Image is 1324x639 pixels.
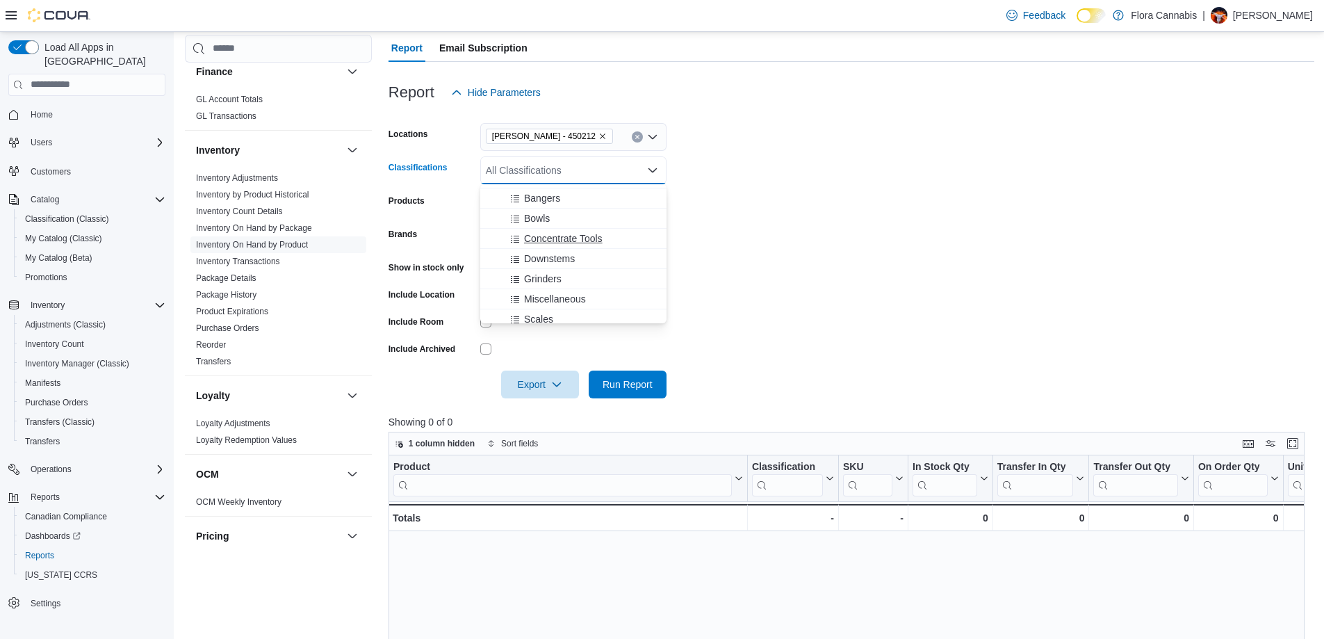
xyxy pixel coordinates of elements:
span: Users [31,137,52,148]
button: Settings [3,593,171,613]
span: Inventory Count [25,339,84,350]
span: Reports [31,492,60,503]
button: Bowls [480,209,667,229]
a: GL Transactions [196,111,256,121]
button: Home [3,104,171,124]
button: Inventory [344,142,361,159]
button: Clear input [632,131,643,143]
span: Manifests [25,378,60,389]
div: SKU [843,461,892,474]
button: Inventory [196,143,341,157]
span: Scales [524,312,553,326]
span: Catalog [25,191,165,208]
div: Inventory [185,170,372,375]
a: Package Details [196,273,256,283]
span: Hide Parameters [468,86,541,99]
button: Close list of options [647,165,658,176]
a: GL Account Totals [196,95,263,104]
span: Grinders [524,272,562,286]
button: Operations [3,460,171,479]
span: Classification (Classic) [25,213,109,225]
a: Inventory Transactions [196,257,280,266]
a: [US_STATE] CCRS [19,567,103,583]
button: Promotions [14,268,171,287]
button: Remove Lawrence - Kelowna - 450212 from selection in this group [598,132,607,140]
span: Adjustments (Classic) [25,319,106,330]
button: Finance [344,63,361,80]
button: Downstems [480,249,667,269]
h3: Report [389,84,434,101]
button: Transfer Out Qty [1093,461,1188,496]
h3: Inventory [196,143,240,157]
button: Hide Parameters [446,79,546,106]
span: Reports [19,547,165,564]
div: On Order Qty [1198,461,1268,474]
button: Loyalty [196,389,341,403]
label: Locations [389,129,428,140]
button: Display options [1262,435,1279,452]
span: Loyalty Adjustments [196,418,270,429]
button: Transfers [14,432,171,451]
a: Promotions [19,269,73,286]
span: Users [25,134,165,151]
button: Finance [196,65,341,79]
button: Transfer In Qty [997,461,1084,496]
span: Load All Apps in [GEOGRAPHIC_DATA] [39,40,165,68]
a: Classification (Classic) [19,211,115,227]
img: Cova [28,8,90,22]
p: [PERSON_NAME] [1233,7,1313,24]
a: Inventory Adjustments [196,173,278,183]
span: Transfers (Classic) [25,416,95,428]
button: Open list of options [647,131,658,143]
span: Inventory [25,297,165,314]
button: In Stock Qty [913,461,988,496]
a: Inventory On Hand by Product [196,240,308,250]
button: Transfers (Classic) [14,412,171,432]
span: My Catalog (Beta) [25,252,92,264]
span: OCM Weekly Inventory [196,496,281,508]
div: - [843,510,904,526]
span: Feedback [1023,8,1065,22]
div: Classification [752,461,823,474]
span: Purchase Orders [25,397,88,408]
button: Export [501,371,579,398]
a: Loyalty Redemption Values [196,435,297,445]
span: Product Expirations [196,306,268,317]
h3: Loyalty [196,389,230,403]
span: Lawrence - Kelowna - 450212 [486,129,613,144]
span: Home [25,106,165,123]
button: Reports [25,489,65,505]
button: Sort fields [482,435,544,452]
p: Flora Cannabis [1131,7,1197,24]
span: Package History [196,289,256,300]
span: Reports [25,550,54,561]
div: Finance [185,91,372,130]
span: Loyalty Redemption Values [196,435,297,446]
div: 0 [1198,510,1279,526]
span: Inventory Count Details [196,206,283,217]
button: Inventory [3,296,171,315]
a: Adjustments (Classic) [19,316,111,333]
a: Reorder [196,340,226,350]
button: Inventory Manager (Classic) [14,354,171,373]
div: Loyalty [185,415,372,454]
a: Canadian Compliance [19,508,113,525]
button: Customers [3,161,171,181]
a: Purchase Orders [19,394,94,411]
span: Settings [31,598,60,609]
button: Miscellaneous [480,289,667,309]
span: Ashtrays [524,171,562,185]
label: Products [389,195,425,207]
div: In Stock Qty [913,461,977,496]
span: Inventory On Hand by Product [196,239,308,250]
span: [US_STATE] CCRS [25,569,97,581]
span: Purchase Orders [196,323,259,334]
div: Kyle Pehkonen [1211,7,1227,24]
a: Reports [19,547,60,564]
button: Grinders [480,269,667,289]
span: Bowls [524,211,550,225]
label: Brands [389,229,417,240]
span: Transfers [19,433,165,450]
span: Home [31,109,53,120]
div: - [752,510,834,526]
